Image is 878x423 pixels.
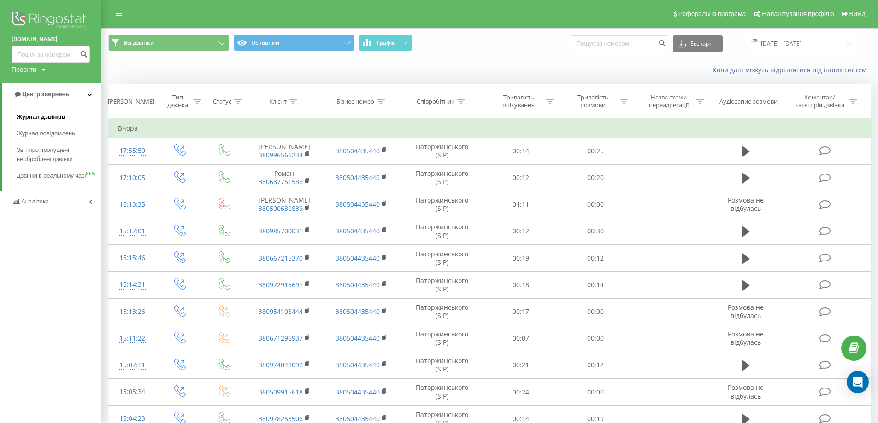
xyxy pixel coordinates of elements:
[558,298,632,325] td: 00:00
[483,138,558,164] td: 00:14
[728,330,764,347] span: Розмова не відбулась
[558,191,632,218] td: 00:00
[269,98,287,105] div: Клієнт
[108,98,154,105] div: [PERSON_NAME]
[400,191,483,218] td: Паторжинського (SIP)
[483,191,558,218] td: 01:11
[118,142,147,160] div: 17:55:50
[400,298,483,325] td: Паторжинського (SIP)
[118,169,147,187] div: 17:10:05
[17,129,75,138] span: Журнал повідомлень
[644,93,694,109] div: Назва схеми переадресації
[400,138,483,164] td: Паторжинського (SIP)
[17,125,101,142] a: Журнал повідомлень
[336,146,380,155] a: 380504435440
[483,379,558,406] td: 00:24
[17,109,101,125] a: Журнал дзвінків
[762,10,834,17] span: Налаштування профілю
[571,35,668,52] input: Пошук за номером
[259,414,303,423] a: 380978253506
[793,93,847,109] div: Коментар/категорія дзвінка
[849,10,866,17] span: Вихід
[118,330,147,348] div: 15:11:22
[336,414,380,423] a: 380504435440
[558,325,632,352] td: 00:00
[336,388,380,396] a: 380504435440
[713,65,871,74] a: Коли дані можуть відрізнятися вiд інших систем
[483,352,558,378] td: 00:21
[558,138,632,164] td: 00:25
[118,303,147,321] div: 15:13:26
[17,112,65,122] span: Журнал дзвінків
[17,145,97,164] span: Звіт про пропущені необроблені дзвінки
[336,173,380,182] a: 380504435440
[17,168,101,184] a: Дзвінки в реальному часіNEW
[336,226,380,235] a: 380504435440
[259,360,303,369] a: 380974048092
[165,93,191,109] div: Тип дзвінка
[336,254,380,262] a: 380504435440
[336,360,380,369] a: 380504435440
[108,35,229,51] button: Всі дзвінки
[483,218,558,244] td: 00:12
[728,303,764,320] span: Розмова не відбулась
[728,196,764,213] span: Розмова не відбулась
[21,198,49,205] span: Аналiтика
[558,352,632,378] td: 00:12
[259,204,303,213] a: 380500630839
[400,379,483,406] td: Паторжинського (SIP)
[22,91,69,98] span: Центр звернень
[17,142,101,168] a: Звіт про пропущені необроблені дзвінки
[259,177,303,186] a: 380687751588
[12,35,90,44] a: [DOMAIN_NAME]
[400,164,483,191] td: Паторжинського (SIP)
[377,40,395,46] span: Графік
[558,218,632,244] td: 00:30
[246,164,323,191] td: Роман
[118,276,147,294] div: 15:14:31
[246,138,323,164] td: [PERSON_NAME]
[336,334,380,342] a: 380504435440
[558,379,632,406] td: 00:00
[359,35,412,51] button: Графік
[483,325,558,352] td: 00:07
[336,280,380,289] a: 380504435440
[259,307,303,316] a: 380954108444
[124,39,154,46] span: Всі дзвінки
[400,272,483,298] td: Паторжинського (SIP)
[118,196,147,214] div: 16:13:35
[259,226,303,235] a: 380985700031
[483,164,558,191] td: 00:12
[118,356,147,374] div: 15:07:11
[336,200,380,209] a: 380504435440
[558,164,632,191] td: 00:20
[400,218,483,244] td: Паторжинського (SIP)
[118,222,147,240] div: 15:17:01
[417,98,454,105] div: Співробітник
[847,371,869,393] div: Open Intercom Messenger
[673,35,723,52] button: Експорт
[558,272,632,298] td: 00:14
[719,98,778,105] div: Аудіозапис розмови
[12,9,90,32] img: Ringostat logo
[483,272,558,298] td: 00:18
[17,171,86,180] span: Дзвінки в реальному часі
[558,245,632,272] td: 00:12
[246,191,323,218] td: [PERSON_NAME]
[12,46,90,63] input: Пошук за номером
[12,65,36,74] div: Проекти
[400,352,483,378] td: Паторжинського (SIP)
[259,280,303,289] a: 380972915697
[259,334,303,342] a: 380671296937
[336,307,380,316] a: 380504435440
[259,254,303,262] a: 380667215370
[259,151,303,159] a: 380996566234
[568,93,618,109] div: Тривалість розмови
[213,98,231,105] div: Статус
[2,83,101,105] a: Центр звернень
[118,249,147,267] div: 15:15:46
[109,119,871,138] td: Вчора
[336,98,374,105] div: Бізнес номер
[259,388,303,396] a: 380509915618
[494,93,543,109] div: Тривалість очікування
